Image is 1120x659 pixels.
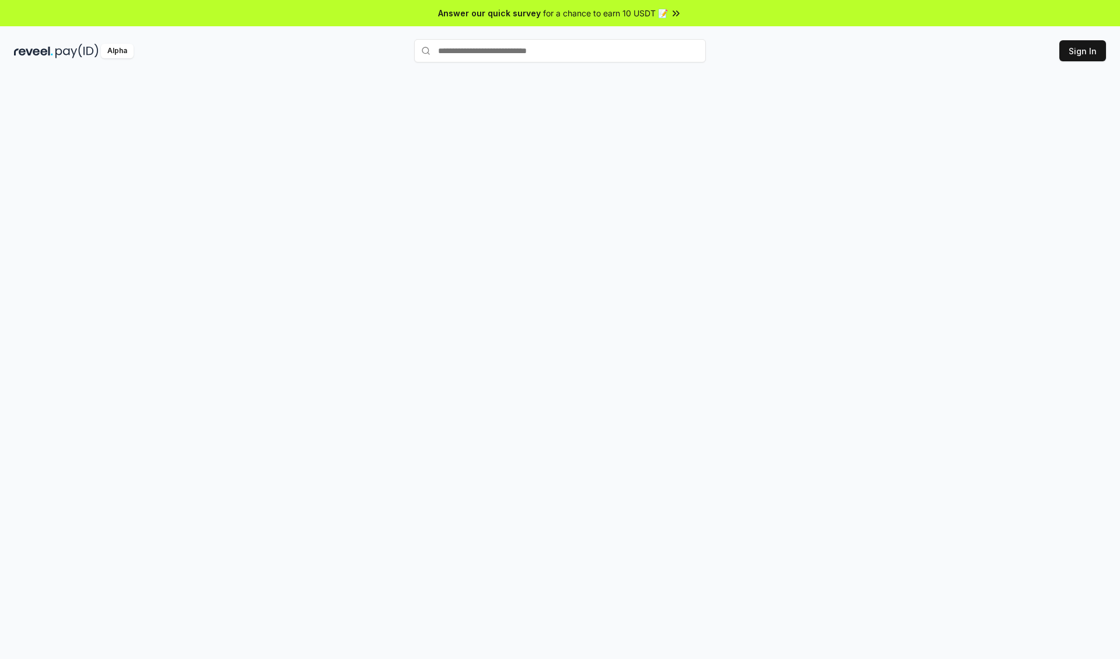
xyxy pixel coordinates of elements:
div: Alpha [101,44,134,58]
img: reveel_dark [14,44,53,58]
button: Sign In [1059,40,1106,61]
span: for a chance to earn 10 USDT 📝 [543,7,668,19]
img: pay_id [55,44,99,58]
span: Answer our quick survey [438,7,541,19]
